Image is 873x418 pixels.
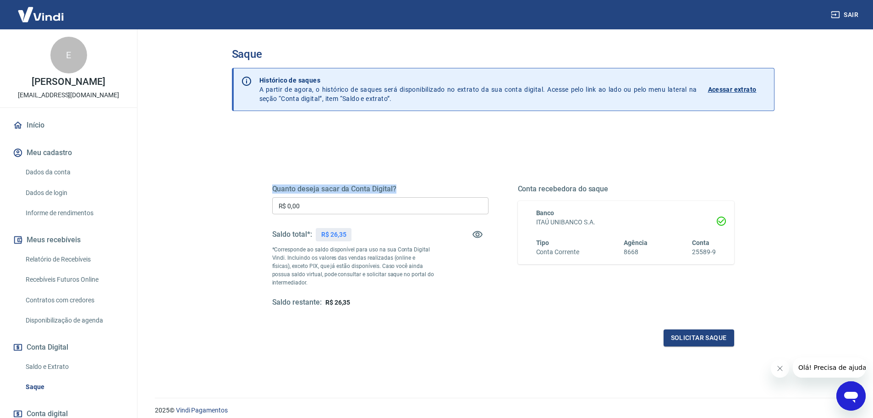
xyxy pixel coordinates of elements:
p: A partir de agora, o histórico de saques será disponibilizado no extrato da sua conta digital. Ac... [259,76,697,103]
button: Meu cadastro [11,143,126,163]
a: Recebíveis Futuros Online [22,270,126,289]
img: Vindi [11,0,71,28]
button: Solicitar saque [664,329,734,346]
p: Acessar extrato [708,85,757,94]
h5: Saldo total*: [272,230,312,239]
button: Sair [829,6,862,23]
span: Agência [624,239,648,246]
p: 2025 © [155,406,851,415]
a: Informe de rendimentos [22,204,126,223]
span: Conta [692,239,709,246]
h3: Saque [232,48,774,61]
span: R$ 26,35 [325,299,351,306]
a: Dados da conta [22,163,126,182]
p: R$ 26,35 [321,230,346,240]
a: Saque [22,378,126,396]
span: Olá! Precisa de ajuda? [5,6,77,14]
span: Tipo [536,239,549,246]
h5: Conta recebedora do saque [518,184,734,194]
p: *Corresponde ao saldo disponível para uso na sua Conta Digital Vindi. Incluindo os valores das ve... [272,245,434,287]
a: Saldo e Extrato [22,357,126,376]
h6: ITAÚ UNIBANCO S.A. [536,217,716,227]
h6: 8668 [624,247,648,257]
iframe: Mensagem da empresa [793,357,866,378]
a: Disponibilização de agenda [22,311,126,330]
p: [EMAIL_ADDRESS][DOMAIN_NAME] [18,90,119,100]
a: Vindi Pagamentos [176,407,228,414]
a: Início [11,115,126,135]
iframe: Fechar mensagem [771,359,789,378]
a: Contratos com credores [22,291,126,310]
h5: Quanto deseja sacar da Conta Digital? [272,184,489,194]
h5: Saldo restante: [272,298,322,307]
div: E [50,37,87,73]
a: Acessar extrato [708,76,767,103]
span: Banco [536,209,555,217]
button: Conta Digital [11,337,126,357]
button: Meus recebíveis [11,230,126,250]
p: Histórico de saques [259,76,697,85]
a: Relatório de Recebíveis [22,250,126,269]
iframe: Botão para abrir a janela de mensagens [836,381,866,411]
h6: 25589-9 [692,247,716,257]
p: [PERSON_NAME] [32,77,105,87]
a: Dados de login [22,184,126,202]
h6: Conta Corrente [536,247,579,257]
